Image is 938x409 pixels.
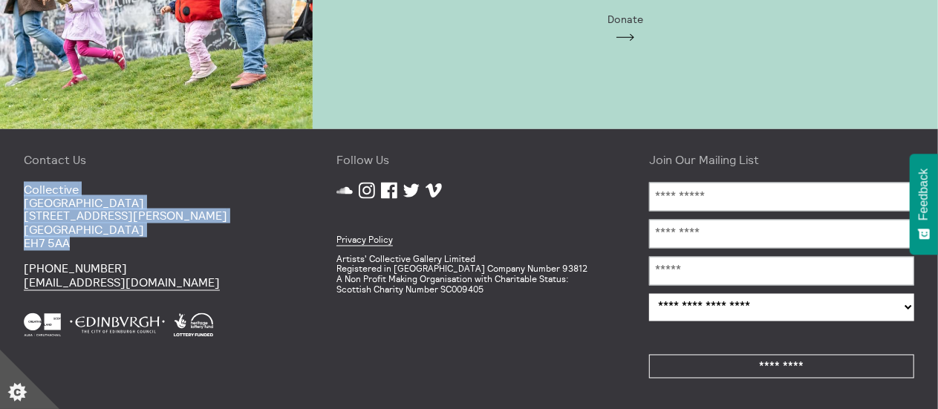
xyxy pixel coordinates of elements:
[24,313,61,337] img: Creative Scotland
[174,313,213,337] img: Heritage Lottery Fund
[24,275,220,291] a: [EMAIL_ADDRESS][DOMAIN_NAME]
[917,168,931,220] span: Feedback
[24,183,289,251] p: Collective [GEOGRAPHIC_DATA] [STREET_ADDRESS][PERSON_NAME] [GEOGRAPHIC_DATA] EH7 5AA
[608,13,643,25] span: Donate
[336,153,602,166] h4: Follow Us
[649,153,914,166] h4: Join Our Mailing List
[24,262,289,289] p: [PHONE_NUMBER]
[70,313,165,337] img: City Of Edinburgh Council White
[336,255,602,295] p: Artists' Collective Gallery Limited Registered in [GEOGRAPHIC_DATA] Company Number 93812 A Non Pr...
[336,235,393,246] a: Privacy Policy
[910,154,938,255] button: Feedback - Show survey
[24,153,289,166] h4: Contact Us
